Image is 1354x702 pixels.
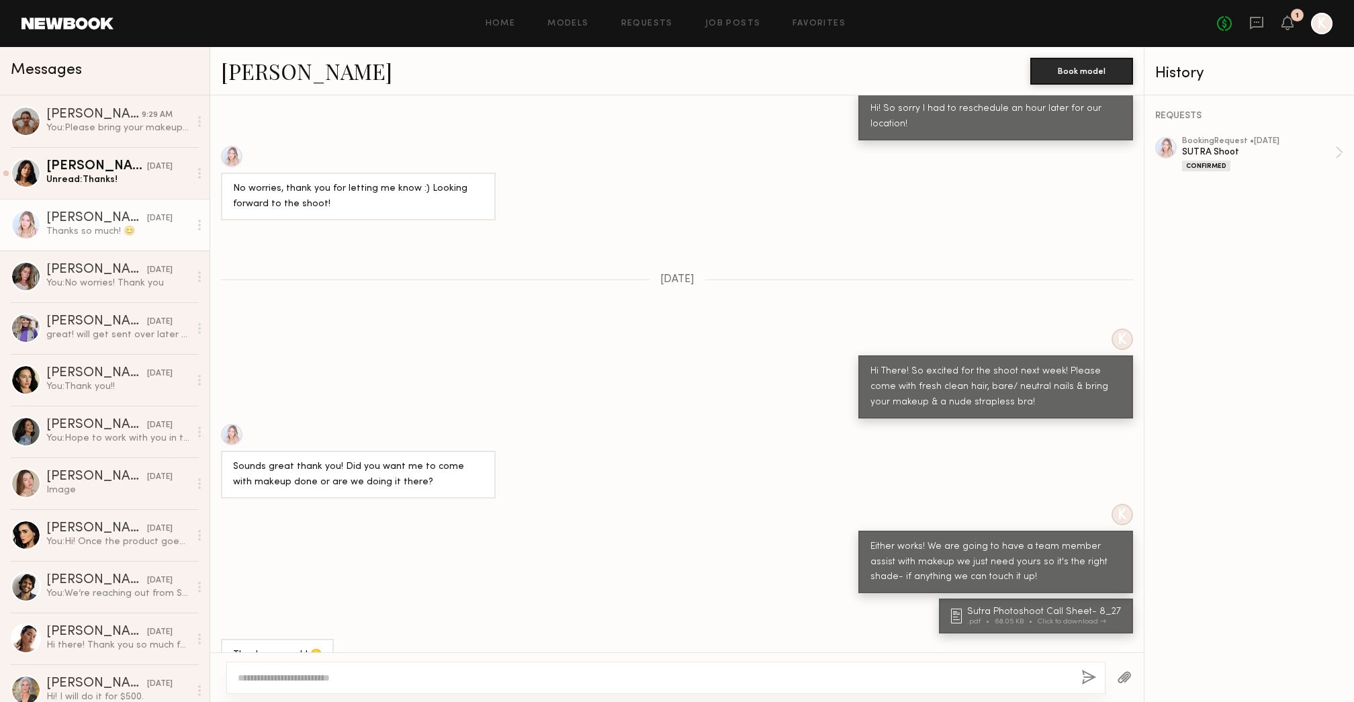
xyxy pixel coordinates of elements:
div: booking Request • [DATE] [1182,137,1335,146]
div: History [1155,66,1343,81]
div: You: Thank you!! [46,380,189,393]
div: [PERSON_NAME] [46,160,147,173]
div: Thanks so much! 😊 [46,225,189,238]
div: You: No worries! Thank you [46,277,189,290]
div: [DATE] [147,471,173,484]
div: Sounds great thank you! Did you want me to come with makeup done or are we doing it there? [233,459,484,490]
div: [PERSON_NAME] [46,522,147,535]
div: Hi there! Thank you so much for reaching out and considering me for this opportunity , I’d love t... [46,639,189,652]
div: [PERSON_NAME] [46,419,147,432]
div: [DATE] [147,316,173,328]
div: Sutra Photoshoot Call Sheet- 8_27 [967,607,1125,617]
div: [PERSON_NAME] [46,367,147,380]
div: [PERSON_NAME] [46,625,147,639]
div: [DATE] [147,212,173,225]
div: 1 [1296,12,1299,19]
div: REQUESTS [1155,112,1343,121]
div: Image [46,484,189,496]
a: Favorites [793,19,846,28]
div: You: We’re reaching out from SUTRA—we’ll be at a trade show this week in [GEOGRAPHIC_DATA] at the... [46,587,189,600]
div: [PERSON_NAME] [46,677,147,691]
div: [PERSON_NAME] [46,315,147,328]
div: You: Please bring your makeup with you! [46,122,189,134]
div: [PERSON_NAME] [46,470,147,484]
div: [PERSON_NAME] [46,212,147,225]
a: Job Posts [705,19,761,28]
div: 9:29 AM [142,109,173,122]
span: Messages [11,62,82,78]
div: [PERSON_NAME] [46,574,147,587]
a: Sutra Photoshoot Call Sheet- 8_27.pdf68.05 KBClick to download [951,607,1125,625]
div: [DATE] [147,419,173,432]
button: Book model [1030,58,1133,85]
a: Models [547,19,588,28]
div: Hi There! So excited for the shoot next week! Please come with fresh clean hair, bare/ neutral na... [870,364,1121,410]
div: Thanks so much! 😊 [233,648,322,663]
div: [DATE] [147,574,173,587]
div: [DATE] [147,264,173,277]
a: [PERSON_NAME] [221,56,392,85]
a: Home [486,19,516,28]
div: [DATE] [147,678,173,691]
div: You: Hi! Once the product goes live I can share! [46,535,189,548]
div: Either works! We are going to have a team member assist with makeup we just need yours so it's th... [870,539,1121,586]
div: [DATE] [147,367,173,380]
a: Requests [621,19,673,28]
div: [DATE] [147,161,173,173]
span: [DATE] [660,274,694,286]
div: [PERSON_NAME] [46,263,147,277]
div: SUTRA Shoot [1182,146,1335,159]
div: [DATE] [147,626,173,639]
a: K [1311,13,1333,34]
div: Confirmed [1182,161,1230,171]
div: You: Hope to work with you in the future! [46,432,189,445]
a: bookingRequest •[DATE]SUTRA ShootConfirmed [1182,137,1343,171]
div: [DATE] [147,523,173,535]
div: [PERSON_NAME] [46,108,142,122]
div: great! will get sent over later [DATE] [46,328,189,341]
div: .pdf [967,618,995,625]
div: No worries, thank you for letting me know :) Looking forward to the shoot! [233,181,484,212]
div: 68.05 KB [995,618,1038,625]
a: Book model [1030,64,1133,76]
div: Click to download [1038,618,1106,625]
div: Unread: Thanks! [46,173,189,186]
div: Hi! So sorry I had to reschedule an hour later for our location! [870,101,1121,132]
